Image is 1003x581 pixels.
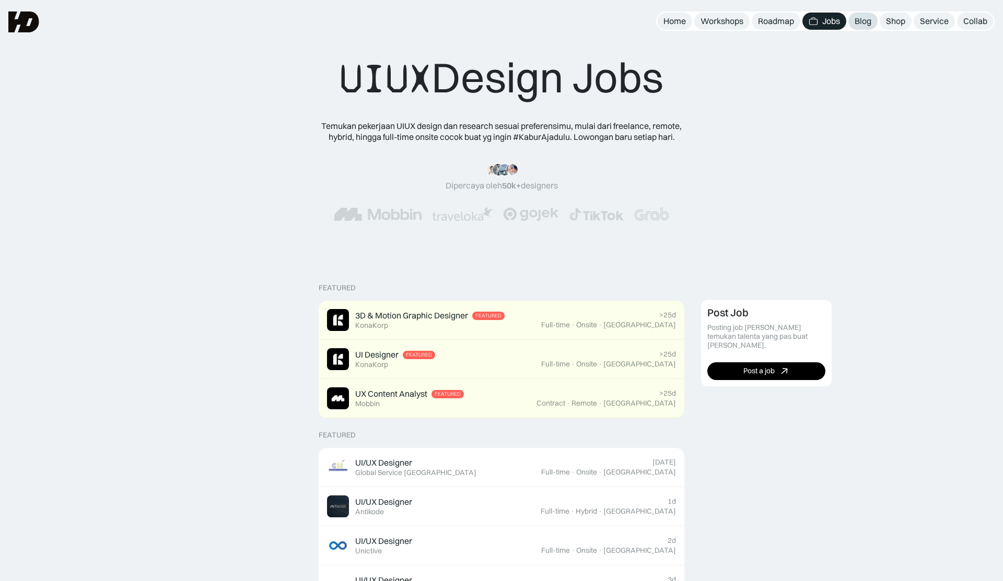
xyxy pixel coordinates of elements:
div: Mobbin [355,399,380,408]
div: · [570,507,575,516]
span: 50k+ [502,180,521,191]
div: UI/UX Designer [355,536,412,547]
div: Full-time [541,468,570,477]
div: Post a job [743,366,775,375]
a: Job ImageUX Content AnalystFeaturedMobbin>25dContract·Remote·[GEOGRAPHIC_DATA] [319,379,684,418]
div: Remote [572,399,597,408]
a: Roadmap [752,13,800,30]
div: Full-time [541,360,570,369]
div: UX Content Analyst [355,388,427,399]
div: Full-time [541,546,570,555]
div: [DATE] [652,458,676,467]
div: Jobs [822,16,840,27]
a: Service [914,13,955,30]
div: Hybrid [576,507,597,516]
div: Post Job [707,306,749,319]
div: Onsite [576,468,597,477]
div: >25d [659,311,676,319]
div: · [571,321,575,329]
div: Shop [886,16,905,27]
div: Onsite [576,321,597,329]
div: Temukan pekerjaan UIUX design dan research sesuai preferensimu, mulai dari freelance, remote, hyb... [313,121,690,143]
div: Unictive [355,547,382,555]
a: Job ImageUI/UX DesignerGlobal Service [GEOGRAPHIC_DATA][DATE]Full-time·Onsite·[GEOGRAPHIC_DATA] [319,448,684,487]
div: · [571,360,575,369]
div: Home [663,16,686,27]
div: Full-time [541,321,570,329]
span: UIUX [340,54,431,104]
img: Job Image [327,456,349,478]
a: Jobs [802,13,846,30]
div: Featured [319,283,356,292]
div: Antikode [355,507,384,516]
div: Featured [406,352,432,358]
div: Dipercaya oleh designers [446,180,558,191]
div: Posting job [PERSON_NAME] temukan talenta yang pas buat [PERSON_NAME]. [707,323,825,349]
a: Home [657,13,692,30]
div: Featured [475,313,501,319]
div: · [598,507,602,516]
div: · [598,321,602,329]
div: [GEOGRAPHIC_DATA] [603,546,676,555]
div: >25d [659,389,676,398]
img: Job Image [327,309,349,331]
div: Design Jobs [340,52,663,104]
a: Shop [880,13,912,30]
div: [GEOGRAPHIC_DATA] [603,321,676,329]
div: Blog [855,16,871,27]
div: >25d [659,350,676,359]
div: Workshops [701,16,743,27]
div: · [598,399,602,408]
a: Job ImageUI/UX DesignerAntikode1dFull-time·Hybrid·[GEOGRAPHIC_DATA] [319,487,684,526]
div: · [598,360,602,369]
div: Collab [963,16,987,27]
a: Job ImageUI/UX DesignerUnictive2dFull-time·Onsite·[GEOGRAPHIC_DATA] [319,526,684,565]
div: Onsite [576,360,597,369]
a: Collab [957,13,994,30]
div: · [566,399,570,408]
div: Full-time [541,507,569,516]
div: 1d [668,497,676,506]
a: Job Image3D & Motion Graphic DesignerFeaturedKonaKorp>25dFull-time·Onsite·[GEOGRAPHIC_DATA] [319,301,684,340]
div: KonaKorp [355,360,388,369]
img: Job Image [327,535,349,556]
div: Global Service [GEOGRAPHIC_DATA] [355,468,476,477]
div: Featured [319,431,356,440]
div: Contract [537,399,565,408]
div: KonaKorp [355,321,388,330]
div: [GEOGRAPHIC_DATA] [603,360,676,369]
div: · [571,468,575,477]
a: Blog [848,13,878,30]
div: Onsite [576,546,597,555]
img: Job Image [327,495,349,517]
div: [GEOGRAPHIC_DATA] [603,399,676,408]
div: [GEOGRAPHIC_DATA] [603,507,676,516]
div: Featured [435,391,461,397]
div: UI Designer [355,349,399,360]
a: Post a job [707,362,825,380]
div: 3D & Motion Graphic Designer [355,310,468,321]
div: UI/UX Designer [355,457,412,468]
div: · [598,468,602,477]
a: Workshops [694,13,750,30]
img: Job Image [327,348,349,370]
div: 2d [668,536,676,545]
div: UI/UX Designer [355,496,412,507]
img: Job Image [327,387,349,409]
a: Job ImageUI DesignerFeaturedKonaKorp>25dFull-time·Onsite·[GEOGRAPHIC_DATA] [319,340,684,379]
div: · [571,546,575,555]
div: · [598,546,602,555]
div: Service [920,16,949,27]
div: [GEOGRAPHIC_DATA] [603,468,676,477]
div: Roadmap [758,16,794,27]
